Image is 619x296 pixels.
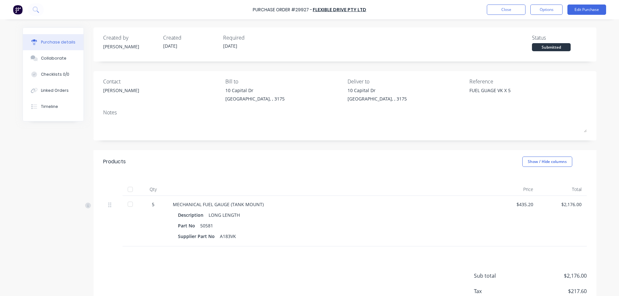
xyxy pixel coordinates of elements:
div: [PERSON_NAME] [103,43,158,50]
span: $2,176.00 [522,272,587,280]
span: Tax [474,287,522,295]
button: Options [530,5,563,15]
div: Bill to [225,78,343,85]
div: Qty [139,183,168,196]
button: Checklists 0/0 [23,66,84,82]
div: $2,176.00 [544,201,582,208]
span: Sub total [474,272,522,280]
textarea: FUEL GUAGE VK X 5 [469,87,550,101]
div: [GEOGRAPHIC_DATA], , 3175 [225,95,285,102]
div: Created [163,34,218,42]
div: Total [538,183,587,196]
button: Close [487,5,526,15]
button: Timeline [23,99,84,115]
div: Notes [103,109,587,116]
div: Linked Orders [41,88,69,93]
div: Reference [469,78,587,85]
div: Purchase details [41,39,75,45]
button: Purchase details [23,34,84,50]
a: FLEXIBLE DRIVE PTY LTD [313,6,366,13]
div: Submitted [532,43,571,51]
div: Created by [103,34,158,42]
div: LONG LENGTH [209,210,240,220]
div: Required [223,34,278,42]
div: 10 Capital Dr [348,87,407,94]
div: Deliver to [348,78,465,85]
div: [GEOGRAPHIC_DATA], , 3175 [348,95,407,102]
div: [PERSON_NAME] [103,87,139,94]
div: Products [103,158,126,166]
div: 50581 [200,221,213,230]
div: MECHANICAL FUEL GAUGE (TANK MOUNT) [173,201,485,208]
div: Status [532,34,587,42]
button: Collaborate [23,50,84,66]
img: Factory [13,5,23,14]
button: Show / Hide columns [522,157,572,167]
div: $435.20 [495,201,533,208]
div: Contact [103,78,221,85]
div: 5 [144,201,162,208]
div: Part No [178,221,200,230]
div: Description [178,210,209,220]
div: Purchase Order #29927 - [253,6,312,13]
div: Supplier Part No [178,232,220,241]
div: Collaborate [41,55,66,61]
span: $217.60 [522,287,587,295]
div: 10 Capital Dr [225,87,285,94]
div: Timeline [41,104,58,110]
button: Linked Orders [23,82,84,99]
div: Price [490,183,538,196]
div: A183VK [220,232,236,241]
button: Edit Purchase [567,5,606,15]
div: Checklists 0/0 [41,72,69,77]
